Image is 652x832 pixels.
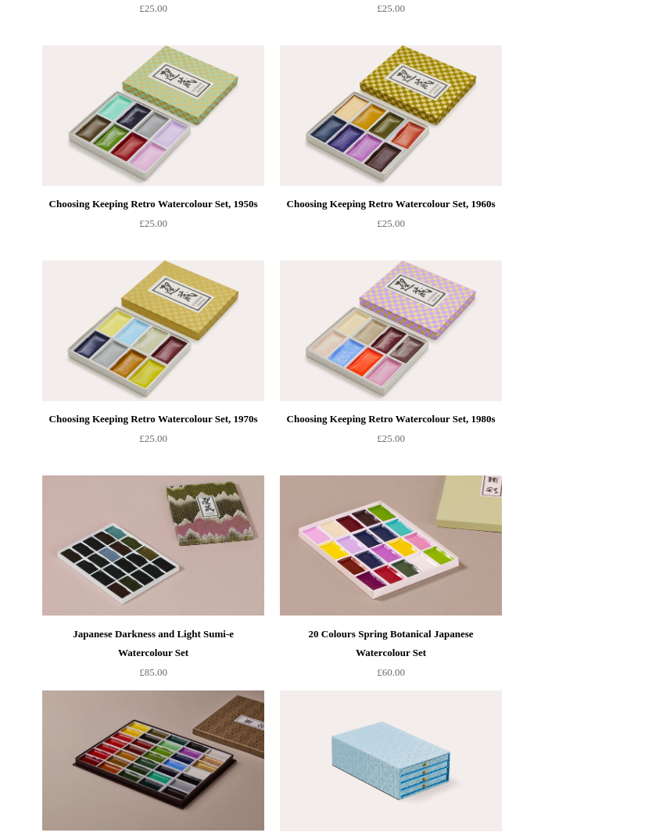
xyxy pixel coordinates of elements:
[377,2,405,14] span: £25.00
[280,475,502,616] a: 20 Colours Spring Botanical Japanese Watercolour Set 20 Colours Spring Botanical Japanese Waterco...
[42,260,264,401] a: Choosing Keeping Retro Watercolour Set, 1970s Choosing Keeping Retro Watercolour Set, 1970s
[42,195,264,259] a: Choosing Keeping Retro Watercolour Set, 1950s £25.00
[280,195,502,259] a: Choosing Keeping Retro Watercolour Set, 1960s £25.00
[139,666,167,678] span: £85.00
[42,690,264,831] a: 35 Colours Japanese Watercolour set 35 Colours Japanese Watercolour set
[42,475,264,616] a: Japanese Darkness and Light Sumi-e Watercolour Set Japanese Darkness and Light Sumi-e Watercolour...
[377,432,405,444] span: £25.00
[280,410,502,474] a: Choosing Keeping Retro Watercolour Set, 1980s £25.00
[280,625,502,689] a: 20 Colours Spring Botanical Japanese Watercolour Set £60.00
[42,410,264,474] a: Choosing Keeping Retro Watercolour Set, 1970s £25.00
[42,45,264,186] a: Choosing Keeping Retro Watercolour Set, 1950s Choosing Keeping Retro Watercolour Set, 1950s
[280,690,502,831] a: 100 Colours Japanese Watercolour Set 100 Colours Japanese Watercolour Set
[377,217,405,229] span: £25.00
[139,217,167,229] span: £25.00
[280,690,502,831] img: 100 Colours Japanese Watercolour Set
[42,690,264,831] img: 35 Colours Japanese Watercolour set
[42,625,264,689] a: Japanese Darkness and Light Sumi-e Watercolour Set £85.00
[284,625,498,662] div: 20 Colours Spring Botanical Japanese Watercolour Set
[284,195,498,213] div: Choosing Keeping Retro Watercolour Set, 1960s
[280,260,502,401] a: Choosing Keeping Retro Watercolour Set, 1980s Choosing Keeping Retro Watercolour Set, 1980s
[42,260,264,401] img: Choosing Keeping Retro Watercolour Set, 1970s
[284,410,498,429] div: Choosing Keeping Retro Watercolour Set, 1980s
[280,475,502,616] img: 20 Colours Spring Botanical Japanese Watercolour Set
[377,666,405,678] span: £60.00
[139,2,167,14] span: £25.00
[46,410,260,429] div: Choosing Keeping Retro Watercolour Set, 1970s
[42,475,264,616] img: Japanese Darkness and Light Sumi-e Watercolour Set
[46,625,260,662] div: Japanese Darkness and Light Sumi-e Watercolour Set
[280,260,502,401] img: Choosing Keeping Retro Watercolour Set, 1980s
[42,45,264,186] img: Choosing Keeping Retro Watercolour Set, 1950s
[46,195,260,213] div: Choosing Keeping Retro Watercolour Set, 1950s
[139,432,167,444] span: £25.00
[280,45,502,186] a: Choosing Keeping Retro Watercolour Set, 1960s Choosing Keeping Retro Watercolour Set, 1960s
[280,45,502,186] img: Choosing Keeping Retro Watercolour Set, 1960s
